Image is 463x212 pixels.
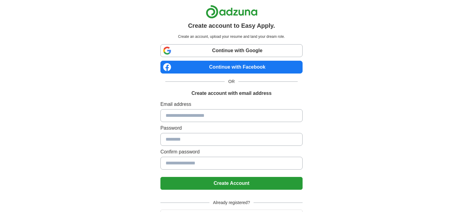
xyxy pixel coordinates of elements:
img: Adzuna logo [206,5,258,19]
button: Create Account [160,177,303,190]
span: Already registered? [209,199,254,206]
label: Email address [160,101,303,108]
a: Continue with Google [160,44,303,57]
label: Confirm password [160,148,303,156]
span: OR [225,78,238,85]
h1: Create account to Easy Apply. [188,21,275,30]
h1: Create account with email address [191,90,272,97]
a: Continue with Facebook [160,61,303,74]
p: Create an account, upload your resume and land your dream role. [162,34,301,39]
label: Password [160,124,303,132]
